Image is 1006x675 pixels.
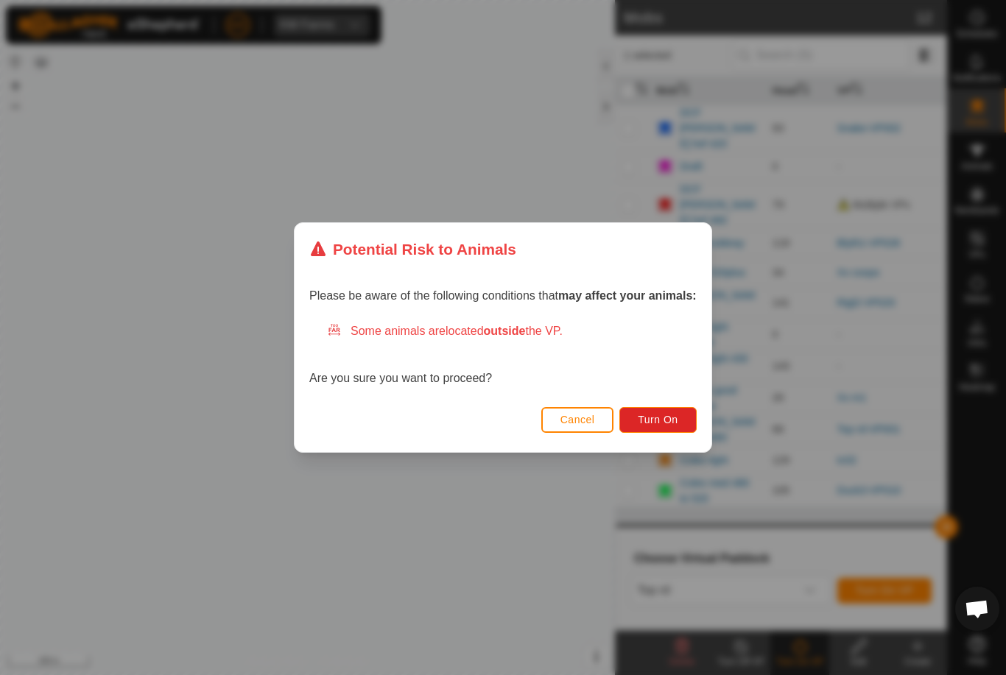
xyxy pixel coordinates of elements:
button: Turn On [620,407,697,433]
span: located the VP. [446,325,563,337]
div: Open chat [955,587,999,631]
button: Cancel [541,407,614,433]
span: Please be aware of the following conditions that [309,289,697,302]
strong: outside [484,325,526,337]
span: Cancel [560,414,595,425]
div: Some animals are [327,322,697,340]
div: Potential Risk to Animals [309,238,516,261]
strong: may affect your animals: [558,289,697,302]
span: Turn On [639,414,678,425]
div: Are you sure you want to proceed? [309,322,697,387]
